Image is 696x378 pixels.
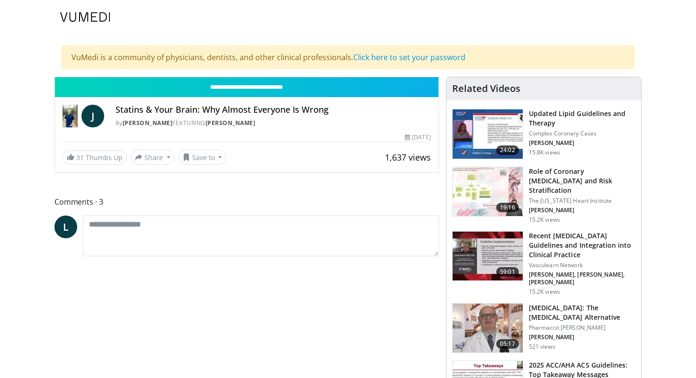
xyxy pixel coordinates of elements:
[452,303,635,353] a: 05:17 [MEDICAL_DATA]: The [MEDICAL_DATA] Alternative Pharmacist [PERSON_NAME] [PERSON_NAME] 521 v...
[453,232,523,281] img: 87825f19-cf4c-4b91-bba1-ce218758c6bb.150x105_q85_crop-smart_upscale.jpg
[529,130,635,137] p: Complex Coronary Cases
[123,119,173,127] a: [PERSON_NAME]
[529,139,635,147] p: Icilma Fergus
[405,133,430,142] div: [DATE]
[116,119,431,127] div: By FEATURING
[529,149,560,156] p: 15.8K views
[529,303,635,322] h3: [MEDICAL_DATA]: The [MEDICAL_DATA] Alternative
[529,207,635,214] p: Eduardo Hernandez
[54,216,77,238] a: L
[529,109,635,128] h3: Updated Lipid Guidelines and Therapy
[529,216,560,224] p: 15.2K views
[453,109,523,159] img: 77f671eb-9394-4acc-bc78-a9f077f94e00.150x105_q85_crop-smart_upscale.jpg
[496,267,519,277] span: 59:01
[453,304,523,353] img: ce9609b9-a9bf-4b08-84dd-8eeb8ab29fc6.150x105_q85_crop-smart_upscale.jpg
[452,231,635,296] a: 59:01 Recent [MEDICAL_DATA] Guidelines and Integration into Clinical Practice Vasculearn Network ...
[496,339,519,349] span: 05:17
[529,288,560,296] p: 15.2K views
[496,145,519,155] span: 24:02
[62,150,127,165] a: 31 Thumbs Up
[131,150,175,165] button: Share
[529,324,635,332] p: Pharmacist [PERSON_NAME]
[453,167,523,216] img: 1efa8c99-7b8a-4ab5-a569-1c219ae7bd2c.150x105_q85_crop-smart_upscale.jpg
[353,52,465,63] a: Click here to set your password
[529,231,635,260] h3: Recent [MEDICAL_DATA] Guidelines and Integration into Clinical Practice
[452,83,520,94] h4: Related Videos
[178,150,227,165] button: Save to
[529,167,635,195] h3: Role of Coronary [MEDICAL_DATA] and Risk Stratification
[76,153,84,162] span: 31
[116,105,431,115] h4: Statins & Your Brain: Why Almost Everyone Is Wrong
[496,203,519,212] span: 19:16
[529,197,635,205] p: The [US_STATE] Heart Institute
[60,12,110,22] img: VuMedi Logo
[81,105,104,127] a: J
[205,119,256,127] a: [PERSON_NAME]
[452,109,635,159] a: 24:02 Updated Lipid Guidelines and Therapy Complex Coronary Cases [PERSON_NAME] 15.8K views
[529,333,635,341] p: Michael Brown
[62,105,78,127] img: Dr. Jordan Rennicke
[452,167,635,224] a: 19:16 Role of Coronary [MEDICAL_DATA] and Risk Stratification The [US_STATE] Heart Institute [PER...
[54,196,439,208] span: Comments 3
[529,261,635,269] p: Vasculearn Network
[62,45,634,69] div: VuMedi is a community of physicians, dentists, and other clinical professionals.
[529,343,555,351] p: 521 views
[385,152,431,163] span: 1,637 views
[529,271,635,286] p: Jorge Plutzky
